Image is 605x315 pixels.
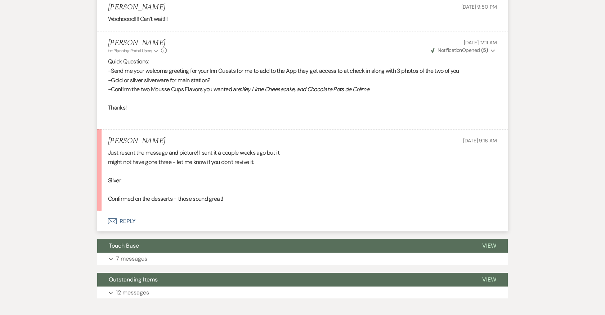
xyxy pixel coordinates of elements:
[108,39,167,48] h5: [PERSON_NAME]
[438,47,462,53] span: Notification
[108,57,497,66] p: Quick Questions:
[431,47,488,53] span: Opened
[482,276,496,283] span: View
[482,242,496,249] span: View
[109,276,158,283] span: Outstanding Items
[116,288,149,297] p: 12 messages
[108,3,165,12] h5: [PERSON_NAME]
[116,254,147,263] p: 7 messages
[464,39,497,46] span: [DATE] 12:11 AM
[97,253,508,265] button: 7 messages
[108,48,159,54] button: to: Planning Portal Users
[109,242,139,249] span: Touch Base
[108,76,497,85] p: -Gold or silver silverware for main station?
[108,48,152,54] span: to: Planning Portal Users
[97,239,471,253] button: Touch Base
[108,103,497,112] p: Thanks!
[463,137,497,144] span: [DATE] 9:16 AM
[108,148,497,204] div: Just resent the message and picture! I sent it a couple weeks ago but it might not have gone thre...
[97,273,471,287] button: Outstanding Items
[108,66,497,76] p: -Send me your welcome greeting for your Inn Guests for me to add to the App they get access to at...
[108,14,497,24] div: Woohoooo!!!! Can’t wait!!!
[108,85,497,94] p: -Confirm the two Mousse Cups Flavors you wanted are:
[108,137,165,146] h5: [PERSON_NAME]
[471,273,508,287] button: View
[471,239,508,253] button: View
[481,47,488,53] strong: ( 5 )
[97,211,508,231] button: Reply
[461,4,497,10] span: [DATE] 9:50 PM
[430,46,497,54] button: NotificationOpened (5)
[97,287,508,299] button: 12 messages
[242,85,369,93] em: Key Lime Cheesecake, and Chocolate Pots de Crème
